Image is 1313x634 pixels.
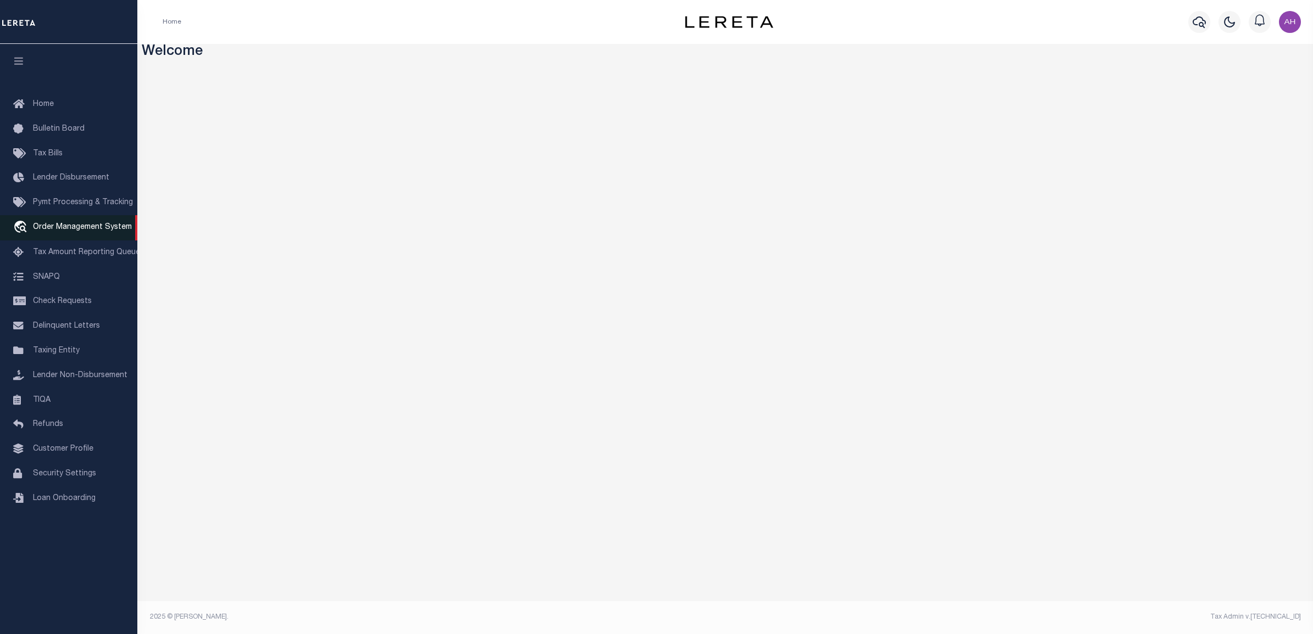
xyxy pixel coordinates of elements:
[142,44,1309,61] h3: Welcome
[33,347,80,355] span: Taxing Entity
[13,221,31,235] i: travel_explore
[33,495,96,502] span: Loan Onboarding
[33,298,92,305] span: Check Requests
[33,322,100,330] span: Delinquent Letters
[733,612,1301,622] div: Tax Admin v.[TECHNICAL_ID]
[33,150,63,158] span: Tax Bills
[33,445,93,453] span: Customer Profile
[163,17,181,27] li: Home
[33,199,133,206] span: Pymt Processing & Tracking
[33,273,60,280] span: SNAPQ
[33,174,109,182] span: Lender Disbursement
[33,125,85,133] span: Bulletin Board
[33,372,127,379] span: Lender Non-Disbursement
[142,612,726,622] div: 2025 © [PERSON_NAME].
[33,223,132,231] span: Order Management System
[33,470,96,478] span: Security Settings
[1279,11,1301,33] img: svg+xml;base64,PHN2ZyB4bWxucz0iaHR0cDovL3d3dy53My5vcmcvMjAwMC9zdmciIHBvaW50ZXItZXZlbnRzPSJub25lIi...
[33,100,54,108] span: Home
[33,249,140,256] span: Tax Amount Reporting Queue
[33,420,63,428] span: Refunds
[685,16,773,28] img: logo-dark.svg
[33,396,51,403] span: TIQA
